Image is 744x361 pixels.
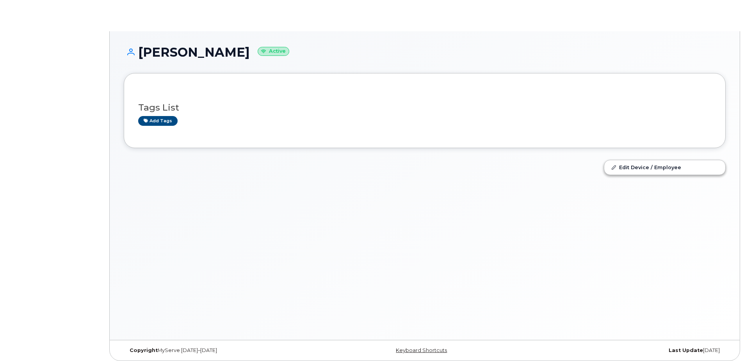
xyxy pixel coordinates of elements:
div: MyServe [DATE]–[DATE] [124,347,324,354]
strong: Copyright [130,347,158,353]
div: [DATE] [525,347,726,354]
a: Add tags [138,116,178,126]
small: Active [258,47,289,56]
a: Keyboard Shortcuts [396,347,447,353]
a: Edit Device / Employee [604,160,725,174]
h1: [PERSON_NAME] [124,45,726,59]
strong: Last Update [669,347,703,353]
h3: Tags List [138,103,711,113]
